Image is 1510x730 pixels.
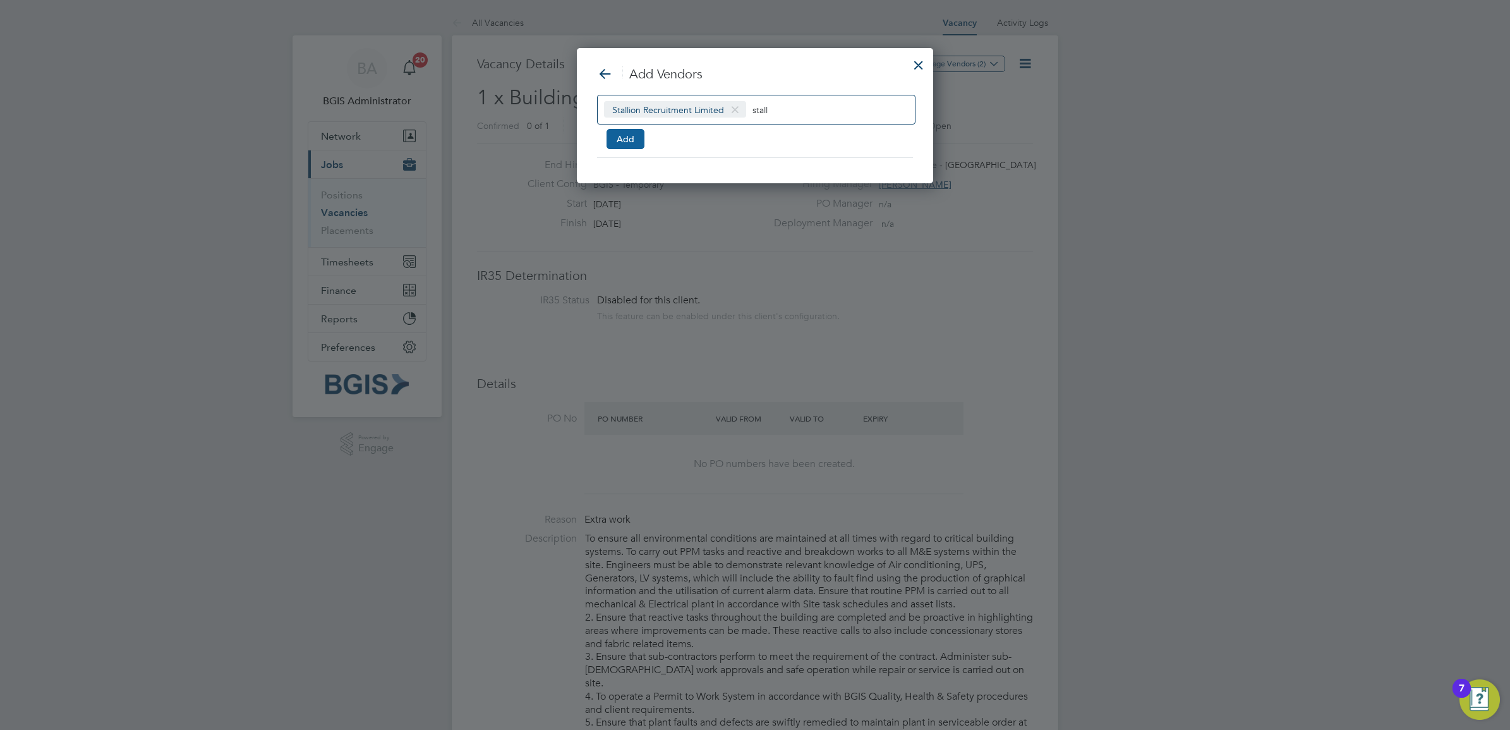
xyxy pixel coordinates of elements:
[1459,679,1500,720] button: Open Resource Center, 7 new notifications
[1459,688,1465,705] div: 7
[604,101,746,118] span: Stallion Recruitment Limited
[597,66,913,82] h3: Add Vendors
[607,129,644,149] button: Add
[752,101,831,118] input: Search vendors...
